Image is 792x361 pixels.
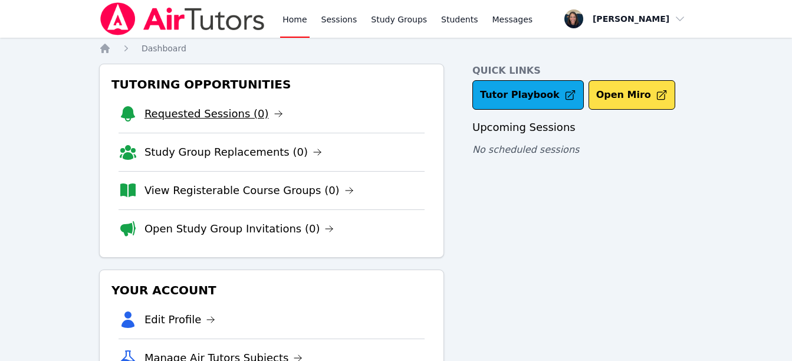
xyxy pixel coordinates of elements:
[142,44,186,53] span: Dashboard
[472,80,584,110] a: Tutor Playbook
[144,182,354,199] a: View Registerable Course Groups (0)
[99,42,693,54] nav: Breadcrumb
[109,74,434,95] h3: Tutoring Opportunities
[144,144,322,160] a: Study Group Replacements (0)
[492,14,533,25] span: Messages
[142,42,186,54] a: Dashboard
[589,80,675,110] button: Open Miro
[109,280,434,301] h3: Your Account
[144,221,334,237] a: Open Study Group Invitations (0)
[472,119,693,136] h3: Upcoming Sessions
[144,106,283,122] a: Requested Sessions (0)
[144,311,216,328] a: Edit Profile
[472,64,693,78] h4: Quick Links
[99,2,266,35] img: Air Tutors
[472,144,579,155] span: No scheduled sessions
